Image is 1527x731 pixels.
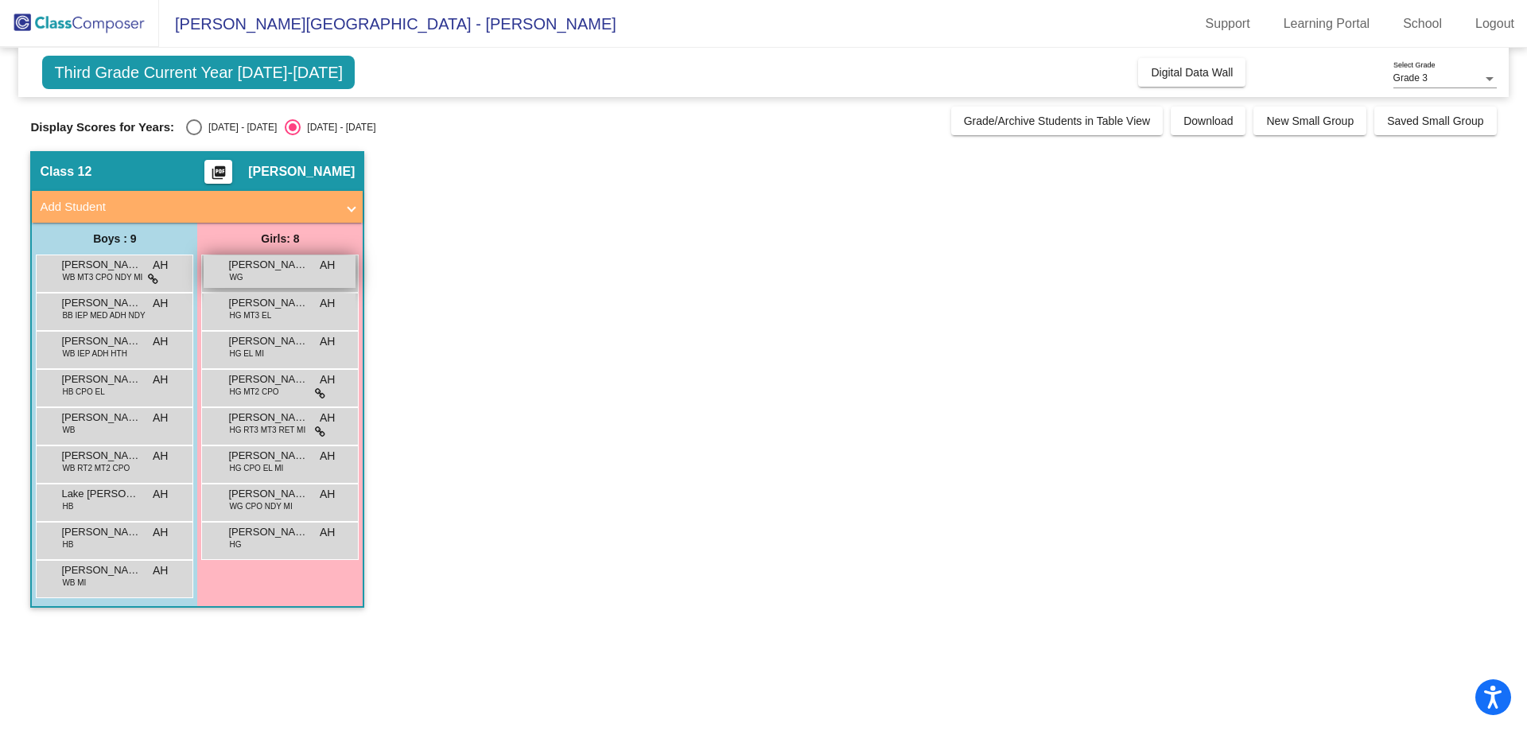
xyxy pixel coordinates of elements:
span: AH [320,295,335,312]
span: AH [153,486,168,503]
span: [PERSON_NAME] [228,410,308,426]
span: [PERSON_NAME] [61,562,141,578]
span: Class 12 [40,164,91,180]
mat-expansion-panel-header: Add Student [32,191,363,223]
span: [PERSON_NAME] [228,486,308,502]
span: AH [153,448,168,465]
span: Grade/Archive Students in Table View [964,115,1151,127]
span: WB IEP ADH HTH [62,348,127,360]
button: Download [1171,107,1245,135]
span: Third Grade Current Year [DATE]-[DATE] [42,56,355,89]
span: AH [320,257,335,274]
span: Display Scores for Years: [30,120,174,134]
span: [PERSON_NAME][GEOGRAPHIC_DATA] - [PERSON_NAME] [159,11,616,37]
span: [PERSON_NAME] [228,524,308,540]
span: HB CPO EL [62,386,104,398]
span: HB [62,539,73,550]
span: WB MI [62,577,86,589]
span: WB MT3 CPO NDY MI [62,271,142,283]
span: [PERSON_NAME] [61,257,141,273]
span: AH [320,371,335,388]
button: Digital Data Wall [1138,58,1245,87]
span: WG [229,271,243,283]
span: BB IEP MED ADH NDY [62,309,145,321]
span: AH [320,524,335,541]
div: Boys : 9 [32,223,197,255]
span: [PERSON_NAME] [61,371,141,387]
span: [PERSON_NAME] [61,524,141,540]
span: Saved Small Group [1387,115,1483,127]
span: [PERSON_NAME] [228,448,308,464]
span: Grade 3 [1393,72,1428,84]
div: [DATE] - [DATE] [301,120,375,134]
button: Grade/Archive Students in Table View [951,107,1164,135]
span: AH [153,562,168,579]
span: HG [229,539,241,550]
span: AH [153,524,168,541]
span: HG RT3 MT3 RET MI [229,424,305,436]
button: Saved Small Group [1374,107,1496,135]
a: Support [1193,11,1263,37]
span: [PERSON_NAME] [61,333,141,349]
span: WB RT2 MT2 CPO [62,462,130,474]
button: New Small Group [1253,107,1366,135]
a: Learning Portal [1271,11,1383,37]
span: Lake [PERSON_NAME] [61,486,141,502]
span: New Small Group [1266,115,1354,127]
span: HB [62,500,73,512]
span: AH [320,333,335,350]
span: [PERSON_NAME] [228,295,308,311]
span: [PERSON_NAME] [PERSON_NAME] [228,333,308,349]
span: WB [62,424,75,436]
span: WG CPO NDY MI [229,500,292,512]
span: [PERSON_NAME] [61,410,141,426]
button: Print Students Details [204,160,232,184]
span: AH [320,410,335,426]
span: [PERSON_NAME] [228,257,308,273]
span: HG CPO EL MI [229,462,283,474]
a: Logout [1463,11,1527,37]
span: Digital Data Wall [1151,66,1233,79]
span: AH [320,448,335,465]
mat-radio-group: Select an option [186,119,375,135]
mat-icon: picture_as_pdf [209,165,228,187]
span: [PERSON_NAME] [248,164,355,180]
span: AH [320,486,335,503]
span: AH [153,371,168,388]
span: AH [153,410,168,426]
span: Download [1183,115,1233,127]
span: [PERSON_NAME] [61,448,141,464]
span: [PERSON_NAME] [228,371,308,387]
div: Girls: 8 [197,223,363,255]
span: HG MT3 EL [229,309,271,321]
span: AH [153,257,168,274]
span: HG MT2 CPO [229,386,278,398]
span: AH [153,295,168,312]
div: [DATE] - [DATE] [202,120,277,134]
mat-panel-title: Add Student [40,198,336,216]
a: School [1390,11,1455,37]
span: HG EL MI [229,348,264,360]
span: [PERSON_NAME] [61,295,141,311]
span: AH [153,333,168,350]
